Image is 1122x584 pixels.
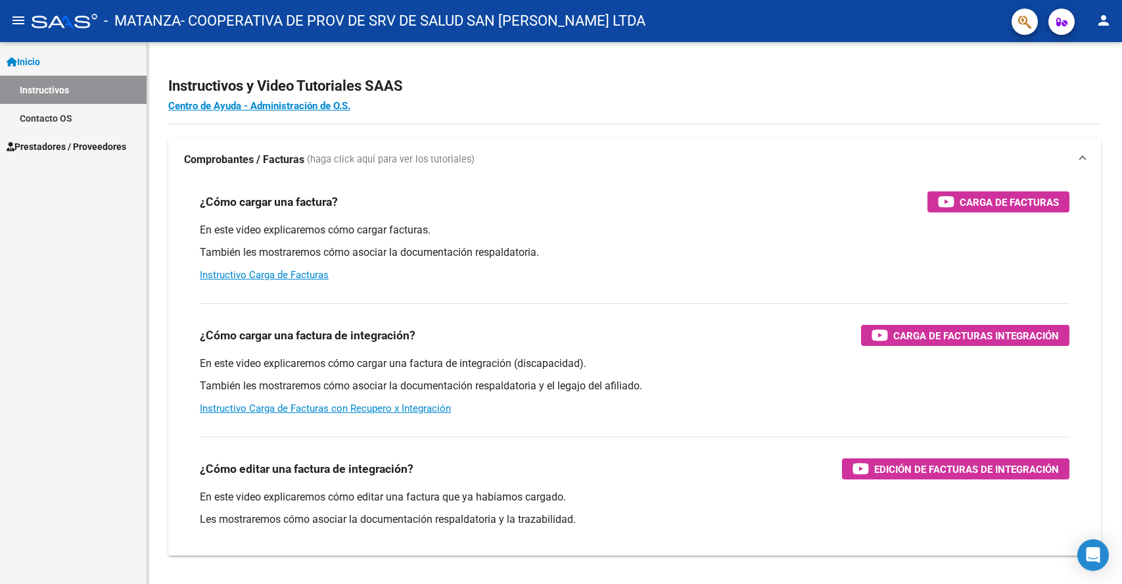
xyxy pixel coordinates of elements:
[181,7,645,36] span: - COOPERATIVA DE PROV DE SRV DE SALUD SAN [PERSON_NAME] LTDA
[200,326,415,345] h3: ¿Cómo cargar una factura de integración?
[893,328,1059,344] span: Carga de Facturas Integración
[200,402,451,414] a: Instructivo Carga de Facturas con Recupero x Integración
[200,490,1069,504] p: En este video explicaremos cómo editar una factura que ya habíamos cargado.
[7,139,126,154] span: Prestadores / Proveedores
[168,139,1101,181] mat-expansion-panel-header: Comprobantes / Facturas (haga click aquí para ver los tutoriales)
[874,461,1059,477] span: Edición de Facturas de integración
[184,153,304,167] strong: Comprobantes / Facturas
[960,194,1059,210] span: Carga de Facturas
[200,223,1069,237] p: En este video explicaremos cómo cargar facturas.
[104,7,181,36] span: - MATANZA
[7,55,40,69] span: Inicio
[200,512,1069,527] p: Les mostraremos cómo asociar la documentación respaldatoria y la trazabilidad.
[1096,12,1111,28] mat-icon: person
[200,245,1069,260] p: También les mostraremos cómo asociar la documentación respaldatoria.
[168,181,1101,556] div: Comprobantes / Facturas (haga click aquí para ver los tutoriales)
[1077,539,1109,571] div: Open Intercom Messenger
[200,269,329,281] a: Instructivo Carga de Facturas
[168,74,1101,99] h2: Instructivos y Video Tutoriales SAAS
[200,193,338,211] h3: ¿Cómo cargar una factura?
[861,325,1069,346] button: Carga de Facturas Integración
[200,460,413,478] h3: ¿Cómo editar una factura de integración?
[200,356,1069,371] p: En este video explicaremos cómo cargar una factura de integración (discapacidad).
[168,100,350,112] a: Centro de Ayuda - Administración de O.S.
[200,379,1069,393] p: También les mostraremos cómo asociar la documentación respaldatoria y el legajo del afiliado.
[927,191,1069,212] button: Carga de Facturas
[307,153,475,167] span: (haga click aquí para ver los tutoriales)
[11,12,26,28] mat-icon: menu
[842,458,1069,479] button: Edición de Facturas de integración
